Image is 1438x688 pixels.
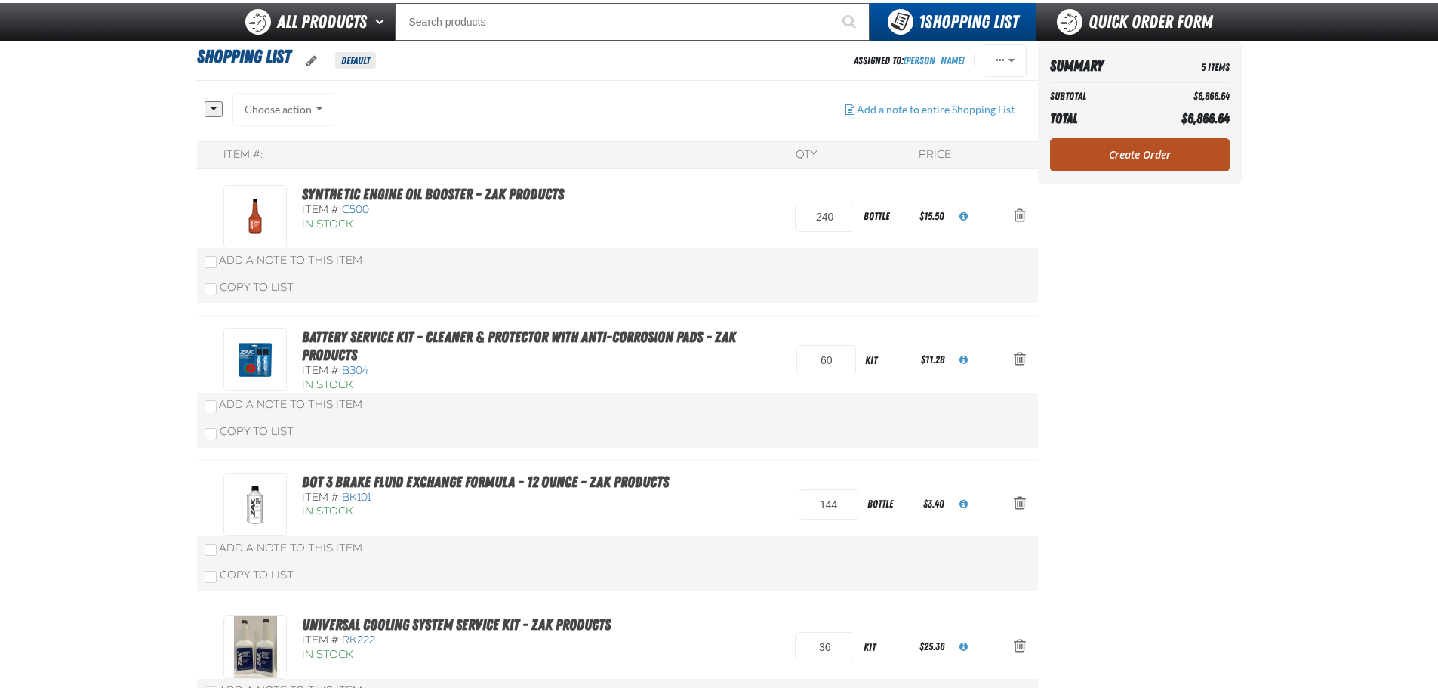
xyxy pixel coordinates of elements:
[1050,53,1144,79] th: Summary
[223,148,263,162] div: Item #:
[1002,631,1038,664] button: Action Remove Universal Cooling System Service Kit - ZAK Products from Shopping List
[277,8,367,35] span: All Products
[856,344,918,378] div: kit
[342,203,369,216] span: C500
[395,3,870,41] input: Search
[1144,86,1230,106] td: $6,866.64
[197,46,291,67] span: Shopping List
[302,218,587,232] div: In Stock
[921,353,944,366] span: $11.28
[205,256,217,268] input: Add a Note to This Item
[302,504,669,519] div: In Stock
[799,489,858,520] input: Product Quantity
[294,45,329,78] button: oro.shoppinglist.label.edit.tooltip
[1050,106,1144,131] th: Total
[947,200,980,233] button: View All Prices for C500
[302,203,587,218] div: Item #:
[370,3,395,41] button: Open All Products pages
[205,569,294,582] label: Copy To List
[904,54,965,66] a: [PERSON_NAME]
[1144,53,1230,79] td: 5 Items
[854,51,965,71] div: Assigned To:
[919,210,944,222] span: $15.50
[1002,488,1038,521] button: Action Remove DOT 3 Brake Fluid Exchange Formula - 12 Ounce - ZAK Products from Shopping List
[342,491,371,504] span: BK101
[923,498,944,510] span: $3.40
[342,364,368,377] span: B304
[342,634,375,646] span: RK222
[302,634,611,648] div: Item #:
[205,544,217,556] input: Add a Note to This Item
[335,52,376,69] span: Default
[1050,138,1230,171] a: Create Order
[870,3,1036,41] button: You have 1 Shopping List. Open to view details
[947,631,980,664] button: View All Prices for RK222
[205,425,294,438] label: Copy To List
[219,541,362,554] span: Add a Note to This Item
[947,488,980,521] button: View All Prices for BK101
[919,11,1018,32] span: Shopping List
[302,185,564,203] a: Synthetic Engine Oil Booster - ZAK Products
[302,378,782,393] div: In Stock
[1050,86,1144,106] th: Subtotal
[302,364,782,378] div: Item #:
[1181,110,1230,126] span: $6,866.64
[219,254,362,267] span: Add a Note to This Item
[205,400,217,412] input: Add a Note to This Item
[205,281,294,294] label: Copy To List
[302,328,736,364] a: Battery Service Kit - Cleaner & Protector with Anti-Corrosion Pads - ZAK Products
[919,148,951,162] div: Price
[854,199,916,233] div: bottle
[919,11,925,32] strong: 1
[947,344,980,377] button: View All Prices for B304
[302,491,669,505] div: Item #:
[302,615,611,634] a: Universal Cooling System Service Kit - ZAK Products
[984,44,1027,77] button: Actions of Shopping List
[1002,200,1038,233] button: Action Remove Synthetic Engine Oil Booster - ZAK Products from Shopping List
[205,428,217,440] input: Copy To List
[854,631,916,665] div: kit
[1002,344,1038,377] button: Action Remove Battery Service Kit - Cleaner &amp; Protector with Anti-Corrosion Pads - ZAK Produc...
[302,648,611,662] div: In Stock
[796,148,817,162] div: QTY
[796,345,856,375] input: Product Quantity
[795,632,854,662] input: Product Quantity
[1036,3,1241,41] a: Quick Order Form
[219,398,362,411] span: Add a Note to This Item
[795,202,854,232] input: Product Quantity
[302,473,669,491] a: DOT 3 Brake Fluid Exchange Formula - 12 Ounce - ZAK Products
[205,283,217,295] input: Copy To List
[205,571,217,583] input: Copy To List
[919,640,944,653] span: $25.36
[832,3,870,41] button: Start Searching
[833,93,1027,126] button: Add a note to entire Shopping List
[858,487,920,521] div: bottle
